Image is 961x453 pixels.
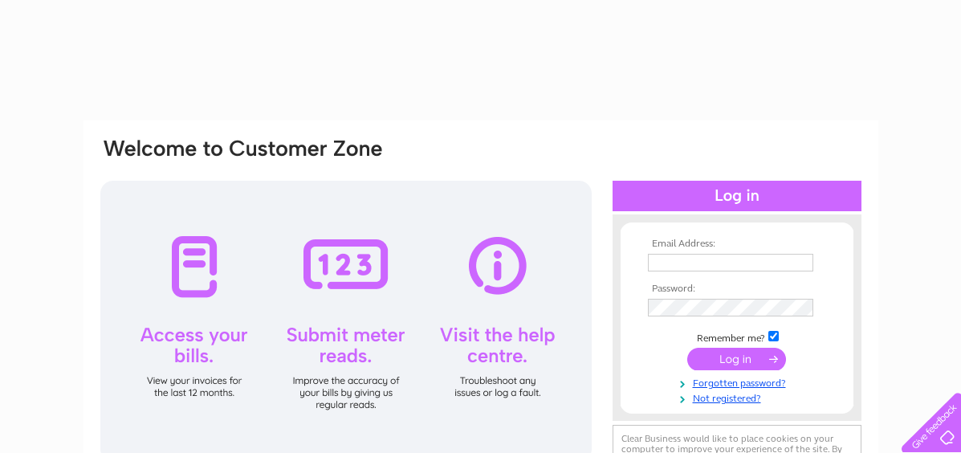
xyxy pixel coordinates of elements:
[644,284,830,295] th: Password:
[687,348,786,370] input: Submit
[648,390,830,405] a: Not registered?
[648,374,830,390] a: Forgotten password?
[644,239,830,250] th: Email Address:
[644,329,830,345] td: Remember me?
